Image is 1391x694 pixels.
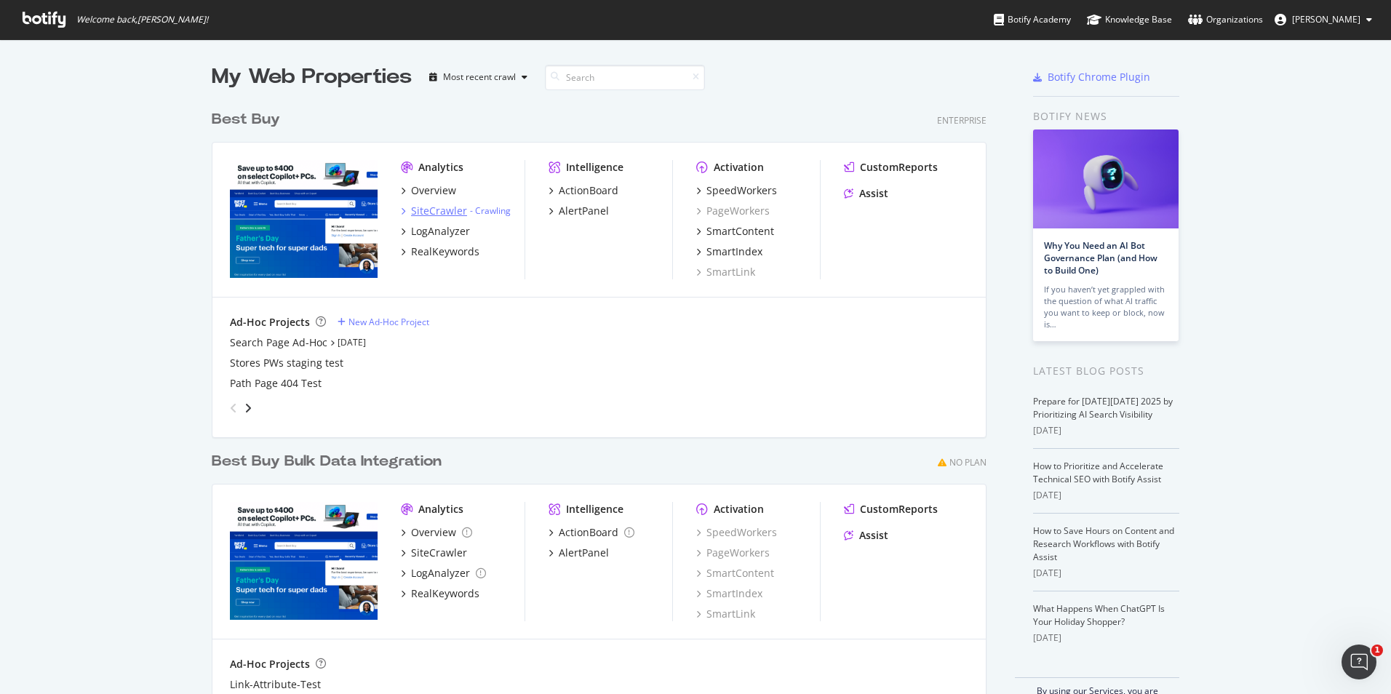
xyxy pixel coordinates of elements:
div: Activation [714,502,764,516]
img: bestbuy.com [230,160,378,278]
div: AlertPanel [559,546,609,560]
a: SmartIndex [696,586,762,601]
div: AlertPanel [559,204,609,218]
div: ActionBoard [559,183,618,198]
div: Organizations [1188,12,1263,27]
div: Assist [859,528,888,543]
div: Botify Academy [994,12,1071,27]
input: Search [545,65,705,90]
div: SmartIndex [706,244,762,259]
a: Botify Chrome Plugin [1033,70,1150,84]
div: Best Buy Bulk Data Integration [212,451,442,472]
a: SmartIndex [696,244,762,259]
a: RealKeywords [401,244,479,259]
a: Overview [401,525,472,540]
a: New Ad-Hoc Project [338,316,429,328]
div: Enterprise [937,114,987,127]
div: Intelligence [566,160,623,175]
div: RealKeywords [411,244,479,259]
div: SmartContent [706,224,774,239]
a: Overview [401,183,456,198]
div: Assist [859,186,888,201]
a: Link-Attribute-Test [230,677,321,692]
div: - [470,204,511,217]
div: Most recent crawl [443,73,516,81]
div: New Ad-Hoc Project [348,316,429,328]
a: PageWorkers [696,546,770,560]
div: Analytics [418,160,463,175]
div: LogAnalyzer [411,566,470,581]
a: Stores PWs staging test [230,356,343,370]
div: SiteCrawler [411,546,467,560]
div: Overview [411,525,456,540]
a: Prepare for [DATE][DATE] 2025 by Prioritizing AI Search Visibility [1033,395,1173,420]
div: SiteCrawler [411,204,467,218]
div: SpeedWorkers [706,183,777,198]
a: RealKeywords [401,586,479,601]
div: Path Page 404 Test [230,376,322,391]
a: LogAnalyzer [401,224,470,239]
a: How to Save Hours on Content and Research Workflows with Botify Assist [1033,525,1174,563]
a: SmartContent [696,566,774,581]
span: Welcome back, [PERSON_NAME] ! [76,14,208,25]
a: Why You Need an AI Bot Governance Plan (and How to Build One) [1044,239,1157,276]
a: PageWorkers [696,204,770,218]
a: ActionBoard [549,183,618,198]
a: Crawling [475,204,511,217]
div: Intelligence [566,502,623,516]
button: Most recent crawl [423,65,533,89]
div: Ad-Hoc Projects [230,315,310,330]
a: LogAnalyzer [401,566,486,581]
a: Best Buy [212,109,286,130]
img: Why You Need an AI Bot Governance Plan (and How to Build One) [1033,129,1179,228]
a: SiteCrawler [401,546,467,560]
a: AlertPanel [549,204,609,218]
div: Activation [714,160,764,175]
a: CustomReports [844,160,938,175]
div: Botify news [1033,108,1179,124]
div: angle-right [243,401,253,415]
a: SiteCrawler- Crawling [401,204,511,218]
div: Best Buy [212,109,280,130]
div: [DATE] [1033,631,1179,645]
a: SpeedWorkers [696,525,777,540]
div: SmartLink [696,607,755,621]
img: www.bestbuysecondary.com [230,502,378,620]
a: Search Page Ad-Hoc [230,335,327,350]
div: Botify Chrome Plugin [1048,70,1150,84]
span: Courtney Beyer [1292,13,1360,25]
div: Overview [411,183,456,198]
div: CustomReports [860,160,938,175]
div: [DATE] [1033,489,1179,502]
div: If you haven’t yet grappled with the question of what AI traffic you want to keep or block, now is… [1044,284,1168,330]
button: [PERSON_NAME] [1263,8,1384,31]
a: SmartLink [696,265,755,279]
div: My Web Properties [212,63,412,92]
div: Knowledge Base [1087,12,1172,27]
a: Assist [844,528,888,543]
div: [DATE] [1033,424,1179,437]
iframe: Intercom live chat [1342,645,1376,679]
a: [DATE] [338,336,366,348]
a: CustomReports [844,502,938,516]
a: SmartContent [696,224,774,239]
span: 1 [1371,645,1383,656]
a: ActionBoard [549,525,634,540]
a: SpeedWorkers [696,183,777,198]
div: CustomReports [860,502,938,516]
div: RealKeywords [411,586,479,601]
div: angle-left [224,396,243,420]
div: Analytics [418,502,463,516]
div: Ad-Hoc Projects [230,657,310,671]
a: Assist [844,186,888,201]
a: AlertPanel [549,546,609,560]
div: ActionBoard [559,525,618,540]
